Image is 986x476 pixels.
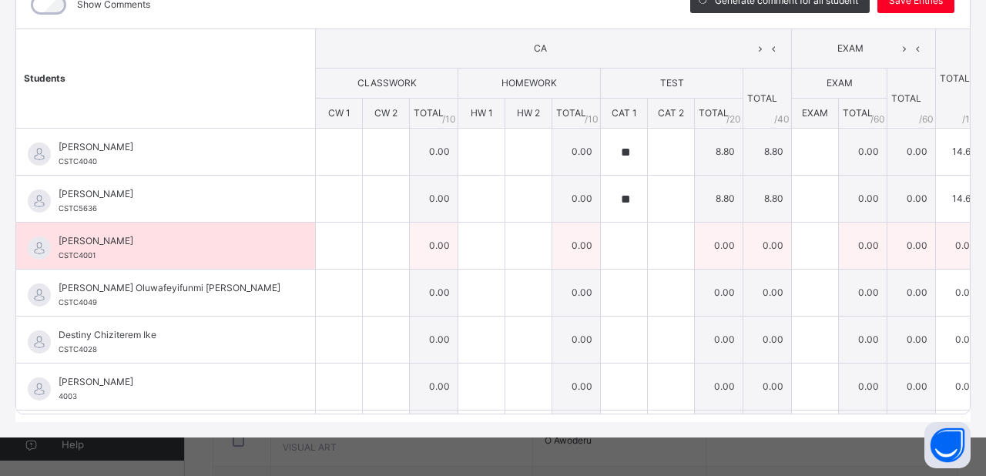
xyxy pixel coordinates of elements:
span: / 10 [442,112,456,126]
span: CSTC4001 [59,251,96,260]
td: 0.00 [887,270,936,317]
span: TOTAL [699,107,729,119]
td: 0.00 [410,411,458,458]
span: 4003 [59,392,77,401]
td: 0.00 [839,317,887,364]
span: TOTAL [891,92,921,104]
td: 8.80 [743,129,792,176]
span: CW 2 [374,107,397,119]
span: / 10 [585,112,599,126]
span: EXAM [803,42,897,55]
img: default.svg [28,142,51,166]
td: 0.00 [887,411,936,458]
span: Students [24,72,65,84]
span: CSTC4028 [59,345,97,354]
td: 0.00 [552,270,601,317]
td: 0.00 [410,223,458,270]
span: HW 1 [471,107,493,119]
td: 0.00 [839,176,887,223]
td: 0.00 [695,270,743,317]
span: EXAM [802,107,828,119]
td: 0.00 [743,270,792,317]
span: TOTAL [843,107,873,119]
td: 0.00 [552,317,601,364]
span: TOTAL [747,92,777,104]
span: Destiny Chiziterem Ike [59,328,280,342]
span: CSTC4040 [59,157,97,166]
td: 0.00 [936,364,984,411]
td: 0.00 [839,364,887,411]
span: CSTC4049 [59,298,97,307]
td: 0.00 [839,223,887,270]
span: EXAM [827,77,853,89]
span: [PERSON_NAME] [59,140,280,154]
span: /100 [962,112,982,126]
span: [PERSON_NAME] Oluwafeyifunmi [PERSON_NAME] [59,281,280,295]
span: [PERSON_NAME] [59,187,280,201]
td: 0.00 [410,129,458,176]
img: default.svg [28,189,51,213]
td: 0.00 [695,364,743,411]
td: 0.00 [936,223,984,270]
td: 0.00 [743,411,792,458]
td: 0.00 [743,317,792,364]
span: HOMEWORK [501,77,557,89]
td: 0.00 [552,176,601,223]
span: [PERSON_NAME] [59,234,280,248]
td: 0.00 [743,223,792,270]
span: / 60 [870,112,885,126]
span: / 20 [726,112,741,126]
td: 0.00 [695,411,743,458]
td: 14.67 [936,176,984,223]
td: 0.00 [887,317,936,364]
td: 0.00 [936,270,984,317]
td: 0.00 [839,129,887,176]
td: 0.00 [695,317,743,364]
td: 0.00 [410,364,458,411]
td: 0.00 [839,411,887,458]
td: 0.00 [839,270,887,317]
td: 0.00 [887,223,936,270]
th: TOTAL [936,29,984,129]
span: CA [327,42,753,55]
span: CW 1 [328,107,350,119]
td: 0.00 [410,176,458,223]
button: Open asap [924,422,971,468]
span: TEST [660,77,684,89]
span: HW 2 [517,107,540,119]
td: 0.00 [936,317,984,364]
td: 0.00 [552,411,601,458]
td: 0.00 [552,364,601,411]
td: 0.00 [743,364,792,411]
span: CAT 2 [658,107,684,119]
td: 0.00 [552,223,601,270]
td: 0.00 [887,364,936,411]
span: / 40 [774,112,790,126]
span: TOTAL [414,107,444,119]
td: 0.00 [410,317,458,364]
td: 8.80 [695,129,743,176]
td: 0.00 [552,129,601,176]
span: CSTC5636 [59,204,97,213]
img: default.svg [28,377,51,401]
span: CAT 1 [612,107,637,119]
td: 14.67 [936,129,984,176]
img: default.svg [28,283,51,307]
span: CLASSWORK [357,77,417,89]
td: 0.00 [887,129,936,176]
span: TOTAL [556,107,586,119]
span: [PERSON_NAME] [59,375,280,389]
td: 0.00 [410,270,458,317]
img: default.svg [28,330,51,354]
td: 8.80 [743,176,792,223]
img: default.svg [28,236,51,260]
td: 0.00 [695,223,743,270]
span: / 60 [919,112,934,126]
td: 8.80 [695,176,743,223]
td: 0.00 [887,176,936,223]
td: 0.00 [936,411,984,458]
